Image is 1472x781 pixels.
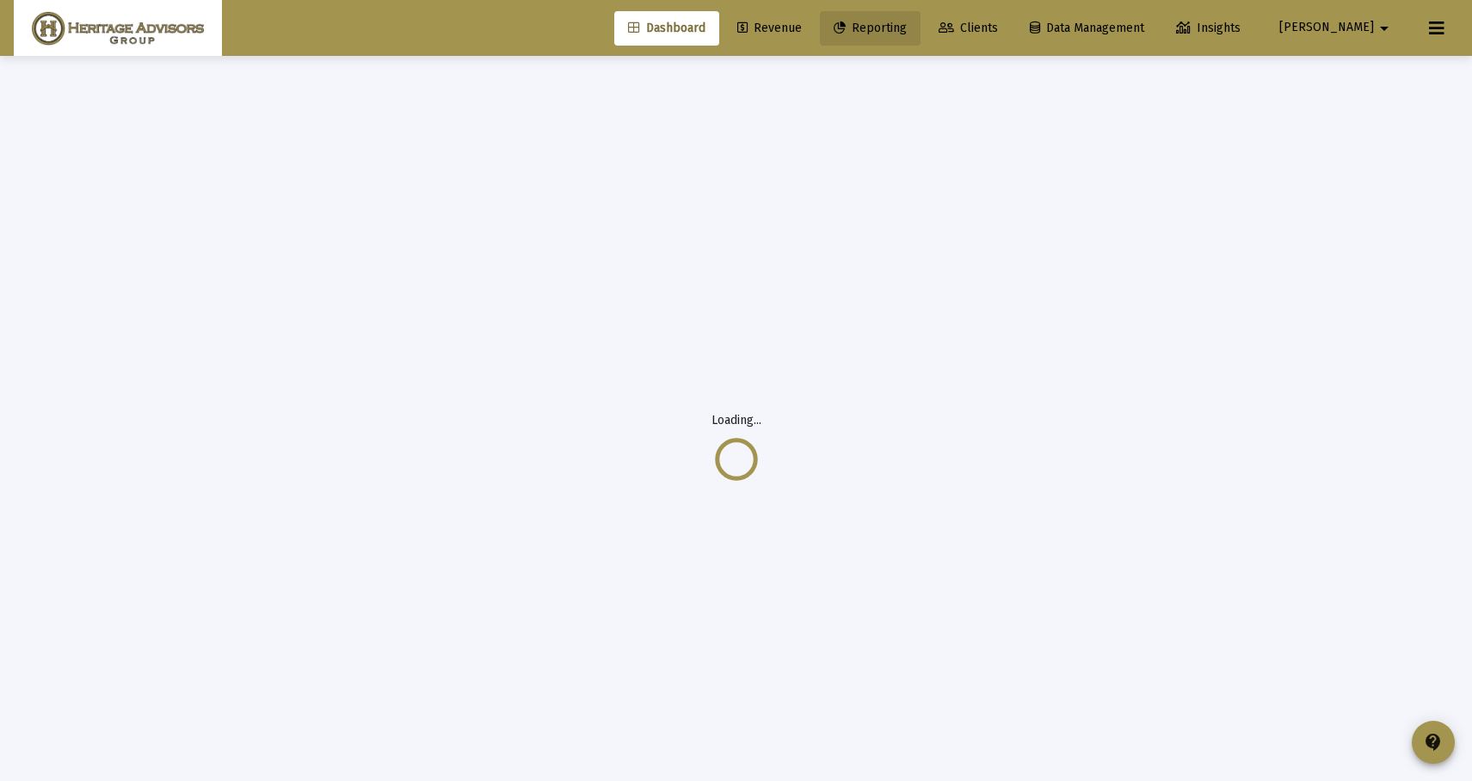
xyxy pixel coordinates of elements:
[1423,732,1444,753] mat-icon: contact_support
[834,21,907,35] span: Reporting
[1016,11,1158,46] a: Data Management
[737,21,802,35] span: Revenue
[820,11,921,46] a: Reporting
[1030,21,1144,35] span: Data Management
[1259,10,1415,45] button: [PERSON_NAME]
[614,11,719,46] a: Dashboard
[628,21,705,35] span: Dashboard
[939,21,998,35] span: Clients
[1279,21,1374,35] span: [PERSON_NAME]
[27,11,209,46] img: Dashboard
[1374,11,1395,46] mat-icon: arrow_drop_down
[1162,11,1254,46] a: Insights
[724,11,816,46] a: Revenue
[1176,21,1241,35] span: Insights
[925,11,1012,46] a: Clients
